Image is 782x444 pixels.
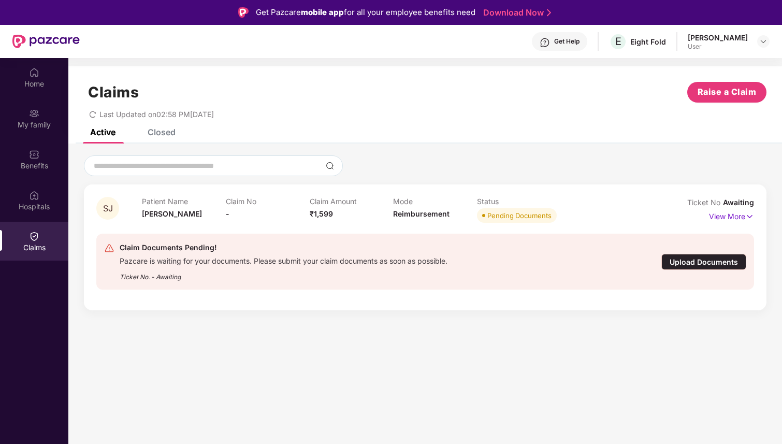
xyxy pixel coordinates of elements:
[687,198,723,207] span: Ticket No
[90,127,115,137] div: Active
[12,35,80,48] img: New Pazcare Logo
[103,204,113,213] span: SJ
[226,209,229,218] span: -
[688,33,748,42] div: [PERSON_NAME]
[477,197,561,206] p: Status
[142,197,226,206] p: Patient Name
[104,243,114,253] img: svg+xml;base64,PHN2ZyB4bWxucz0iaHR0cDovL3d3dy53My5vcmcvMjAwMC9zdmciIHdpZHRoPSIyNCIgaGVpZ2h0PSIyNC...
[723,198,754,207] span: Awaiting
[547,7,551,18] img: Stroke
[540,37,550,48] img: svg+xml;base64,PHN2ZyBpZD0iSGVscC0zMngzMiIgeG1sbnM9Imh0dHA6Ly93d3cudzMub3JnLzIwMDAvc3ZnIiB3aWR0aD...
[256,6,475,19] div: Get Pazcare for all your employee benefits need
[630,37,666,47] div: Eight Fold
[310,197,394,206] p: Claim Amount
[615,35,621,48] span: E
[238,7,249,18] img: Logo
[120,241,447,254] div: Claim Documents Pending!
[745,211,754,222] img: svg+xml;base64,PHN2ZyB4bWxucz0iaHR0cDovL3d3dy53My5vcmcvMjAwMC9zdmciIHdpZHRoPSIxNyIgaGVpZ2h0PSIxNy...
[29,67,39,78] img: svg+xml;base64,PHN2ZyBpZD0iSG9tZSIgeG1sbnM9Imh0dHA6Ly93d3cudzMub3JnLzIwMDAvc3ZnIiB3aWR0aD0iMjAiIG...
[142,209,202,218] span: [PERSON_NAME]
[301,7,344,17] strong: mobile app
[88,83,139,101] h1: Claims
[148,127,176,137] div: Closed
[393,209,450,218] span: Reimbursement
[687,82,766,103] button: Raise a Claim
[709,208,754,222] p: View More
[759,37,767,46] img: svg+xml;base64,PHN2ZyBpZD0iRHJvcGRvd24tMzJ4MzIiIHhtbG5zPSJodHRwOi8vd3d3LnczLm9yZy8yMDAwL3N2ZyIgd2...
[99,110,214,119] span: Last Updated on 02:58 PM[DATE]
[29,149,39,160] img: svg+xml;base64,PHN2ZyBpZD0iQmVuZWZpdHMiIHhtbG5zPSJodHRwOi8vd3d3LnczLm9yZy8yMDAwL3N2ZyIgd2lkdGg9Ij...
[554,37,580,46] div: Get Help
[487,210,552,221] div: Pending Documents
[29,231,39,241] img: svg+xml;base64,PHN2ZyBpZD0iQ2xhaW0iIHhtbG5zPSJodHRwOi8vd3d3LnczLm9yZy8yMDAwL3N2ZyIgd2lkdGg9IjIwIi...
[688,42,748,51] div: User
[661,254,746,270] div: Upload Documents
[483,7,548,18] a: Download Now
[698,85,757,98] span: Raise a Claim
[120,254,447,266] div: Pazcare is waiting for your documents. Please submit your claim documents as soon as possible.
[29,190,39,200] img: svg+xml;base64,PHN2ZyBpZD0iSG9zcGl0YWxzIiB4bWxucz0iaHR0cDovL3d3dy53My5vcmcvMjAwMC9zdmciIHdpZHRoPS...
[393,197,477,206] p: Mode
[310,209,333,218] span: ₹1,599
[226,197,310,206] p: Claim No
[89,110,96,119] span: redo
[120,266,447,282] div: Ticket No. - Awaiting
[29,108,39,119] img: svg+xml;base64,PHN2ZyB3aWR0aD0iMjAiIGhlaWdodD0iMjAiIHZpZXdCb3g9IjAgMCAyMCAyMCIgZmlsbD0ibm9uZSIgeG...
[326,162,334,170] img: svg+xml;base64,PHN2ZyBpZD0iU2VhcmNoLTMyeDMyIiB4bWxucz0iaHR0cDovL3d3dy53My5vcmcvMjAwMC9zdmciIHdpZH...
